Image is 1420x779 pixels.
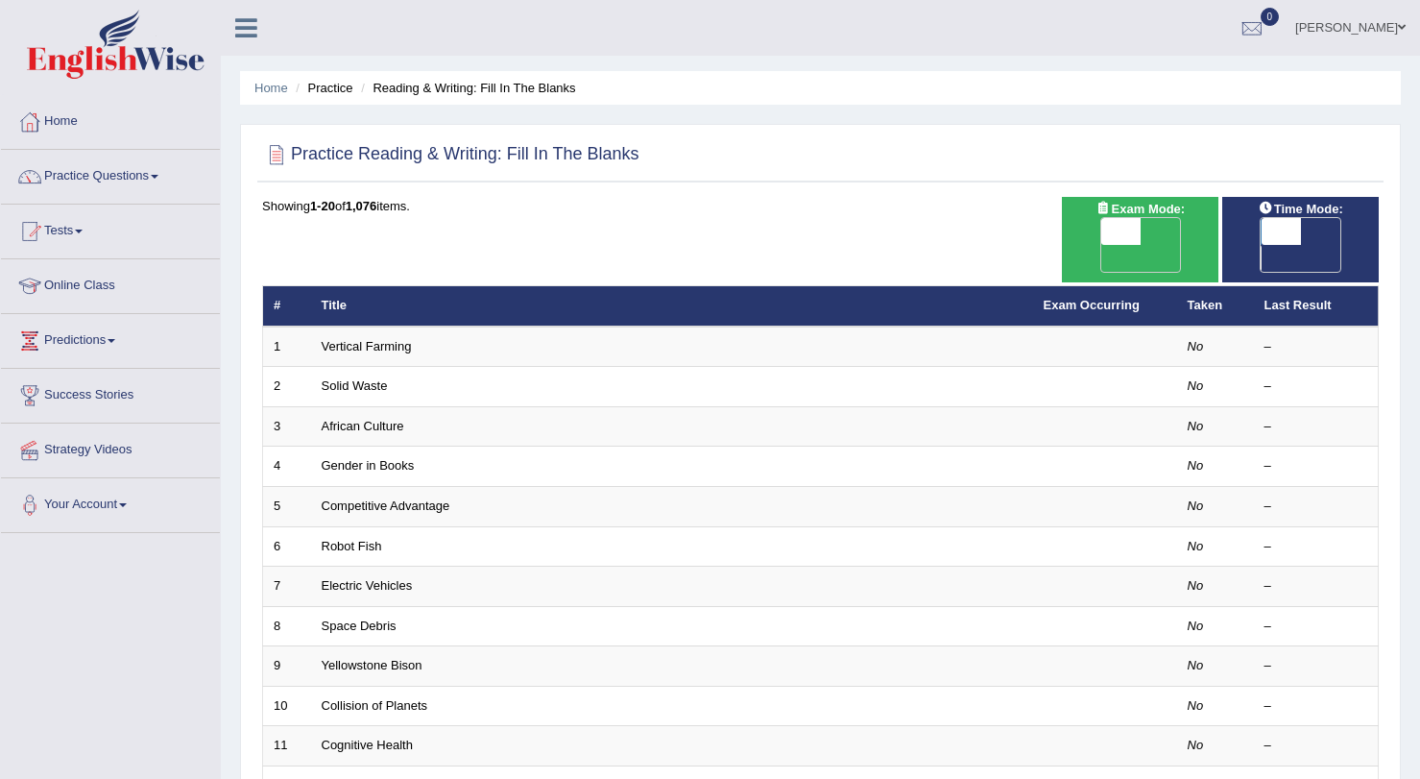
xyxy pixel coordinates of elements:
[1188,339,1204,353] em: No
[322,658,422,672] a: Yellowstone Bison
[1251,199,1351,219] span: Time Mode:
[263,646,311,687] td: 9
[356,79,575,97] li: Reading & Writing: Fill In The Blanks
[322,339,412,353] a: Vertical Farming
[1264,577,1368,596] div: –
[1089,199,1192,219] span: Exam Mode:
[322,738,413,752] a: Cognitive Health
[1188,419,1204,433] em: No
[346,199,377,213] b: 1,076
[1188,619,1204,633] em: No
[263,327,311,367] td: 1
[1062,197,1218,282] div: Show exams occurring in exams
[263,567,311,607] td: 7
[1188,539,1204,553] em: No
[254,81,288,95] a: Home
[1044,298,1140,312] a: Exam Occurring
[1264,697,1368,716] div: –
[322,378,388,393] a: Solid Waste
[1,424,220,472] a: Strategy Videos
[1,205,220,253] a: Tests
[322,698,428,713] a: Collision of Planets
[263,606,311,646] td: 8
[1264,657,1368,675] div: –
[1264,737,1368,755] div: –
[263,447,311,487] td: 4
[1,95,220,143] a: Home
[263,286,311,327] th: #
[263,406,311,447] td: 3
[1,478,220,526] a: Your Account
[1188,698,1204,713] em: No
[322,578,413,593] a: Electric Vehicles
[311,286,1033,327] th: Title
[1264,457,1368,475] div: –
[262,140,639,169] h2: Practice Reading & Writing: Fill In The Blanks
[1264,418,1368,436] div: –
[262,197,1379,215] div: Showing of items.
[322,419,404,433] a: African Culture
[263,367,311,407] td: 2
[1188,458,1204,473] em: No
[1177,286,1254,327] th: Taken
[1,259,220,307] a: Online Class
[322,458,415,473] a: Gender in Books
[1264,538,1368,556] div: –
[1188,658,1204,672] em: No
[263,526,311,567] td: 6
[291,79,352,97] li: Practice
[1264,618,1368,636] div: –
[1,150,220,198] a: Practice Questions
[1188,738,1204,752] em: No
[322,499,450,513] a: Competitive Advantage
[263,487,311,527] td: 5
[1,314,220,362] a: Predictions
[1188,578,1204,593] em: No
[1264,498,1368,516] div: –
[263,686,311,726] td: 10
[1188,499,1204,513] em: No
[1254,286,1379,327] th: Last Result
[322,539,382,553] a: Robot Fish
[1264,338,1368,356] div: –
[1261,8,1280,26] span: 0
[310,199,335,213] b: 1-20
[1264,377,1368,396] div: –
[1,369,220,417] a: Success Stories
[1188,378,1204,393] em: No
[322,619,397,633] a: Space Debris
[263,726,311,767] td: 11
